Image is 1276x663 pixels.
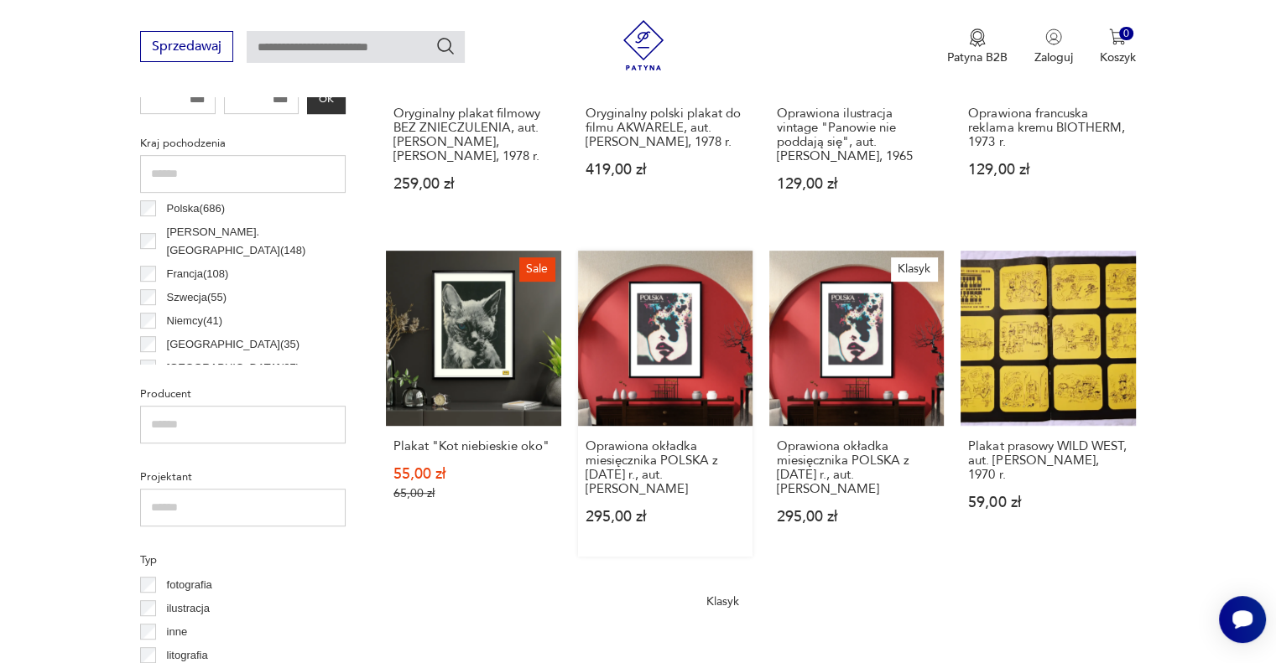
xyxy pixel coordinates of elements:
img: Patyna - sklep z meblami i dekoracjami vintage [618,20,669,70]
p: 419,00 zł [586,163,745,177]
a: KlasykOprawiona okładka miesięcznika POLSKA z kwietnia 1976 r., aut. Roman CieślewiczOprawiona ok... [769,251,944,556]
p: Polska ( 686 ) [167,199,225,218]
a: Ikona medaluPatyna B2B [947,28,1008,65]
img: Ikona medalu [969,28,986,47]
a: Plakat prasowy WILD WEST, aut. Zbigniew Lengren, 1970 r.Plakat prasowy WILD WEST, aut. [PERSON_NA... [961,251,1135,556]
p: Projektant [140,468,346,486]
p: 129,00 zł [777,177,936,191]
p: Szwecja ( 55 ) [167,288,227,307]
h3: Oryginalny plakat filmowy BEZ ZNIECZULENIA, aut. [PERSON_NAME], [PERSON_NAME], 1978 r. [393,106,553,163]
iframe: Smartsupp widget button [1219,596,1266,643]
h3: Oprawiona francuska reklama kremu BIOTHERM, 1973 r. [968,106,1128,149]
p: Patyna B2B [947,49,1008,65]
p: 65,00 zł [393,486,553,500]
img: Ikona koszyka [1109,28,1126,45]
p: [PERSON_NAME]. [GEOGRAPHIC_DATA] ( 148 ) [167,223,346,260]
p: fotografia [167,576,212,594]
p: Producent [140,385,346,403]
p: 55,00 zł [393,467,553,481]
p: Francja ( 108 ) [167,265,229,283]
button: Sprzedawaj [140,31,233,62]
button: Zaloguj [1034,28,1073,65]
h3: Plakat "Kot niebieskie oko" [393,439,553,453]
a: Oprawiona okładka miesięcznika POLSKA z kwietnia 1976 r., aut. Roman CieślewiczOprawiona okładka ... [578,251,753,556]
h3: Oprawiona ilustracja vintage "Panowie nie poddają się", aut. [PERSON_NAME], 1965 [777,106,936,163]
button: Patyna B2B [947,28,1008,65]
p: Kraj pochodzenia [140,134,346,153]
p: Typ [140,551,346,569]
p: 59,00 zł [968,495,1128,510]
p: Koszyk [1100,49,1136,65]
p: [GEOGRAPHIC_DATA] ( 27 ) [167,359,299,377]
h3: Oryginalny polski plakat do filmu AKWARELE, aut. [PERSON_NAME], 1978 r. [586,106,745,149]
div: 0 [1119,27,1133,41]
p: inne [167,623,188,641]
button: 0Koszyk [1100,28,1136,65]
button: Szukaj [435,36,456,56]
a: SalePlakat "Kot niebieskie oko"Plakat "Kot niebieskie oko"55,00 zł65,00 zł [386,251,560,556]
a: Sprzedawaj [140,42,233,54]
p: [GEOGRAPHIC_DATA] ( 35 ) [167,335,299,354]
p: 129,00 zł [968,163,1128,177]
p: 295,00 zł [586,510,745,524]
p: Niemcy ( 41 ) [167,312,223,330]
p: ilustracja [167,599,210,618]
p: Zaloguj [1034,49,1073,65]
h3: Oprawiona okładka miesięcznika POLSKA z [DATE] r., aut. [PERSON_NAME] [586,439,745,496]
h3: Plakat prasowy WILD WEST, aut. [PERSON_NAME], 1970 r. [968,439,1128,482]
h3: Oprawiona okładka miesięcznika POLSKA z [DATE] r., aut. [PERSON_NAME] [777,439,936,496]
button: OK [307,85,346,114]
p: 295,00 zł [777,510,936,524]
img: Ikonka użytkownika [1045,28,1062,45]
p: 259,00 zł [393,177,553,191]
